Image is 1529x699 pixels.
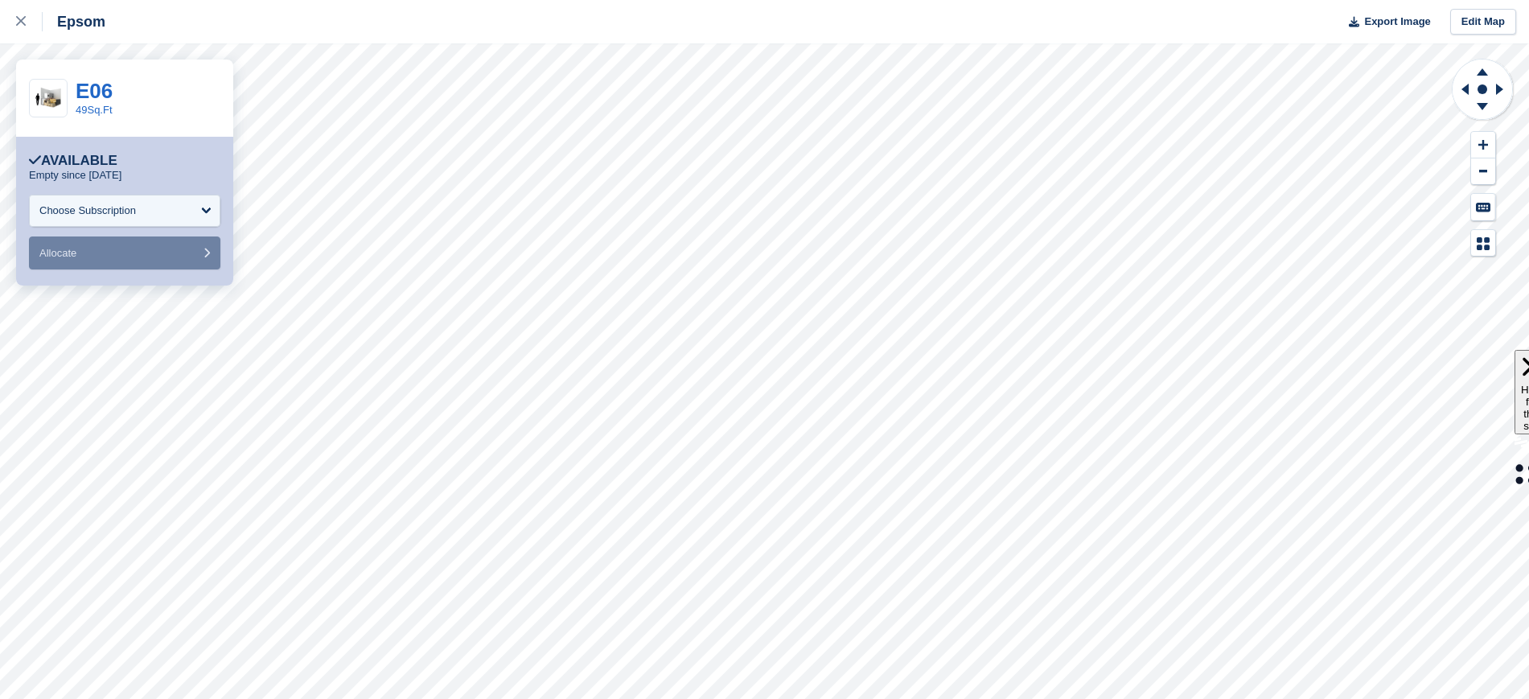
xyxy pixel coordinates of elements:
div: Choose Subscription [39,203,136,219]
button: Keyboard Shortcuts [1471,194,1495,220]
a: 49Sq.Ft [76,104,113,116]
button: Export Image [1339,9,1431,35]
button: Map Legend [1471,230,1495,257]
span: Allocate [39,247,76,259]
a: Edit Map [1450,9,1516,35]
span: Export Image [1364,14,1430,30]
div: Epsom [43,12,105,31]
img: 50-sqft-unit.jpg [30,84,67,113]
button: Zoom Out [1471,158,1495,185]
p: Empty since [DATE] [29,169,121,182]
a: E06 [76,79,113,103]
div: Available [29,153,117,169]
button: Zoom In [1471,132,1495,158]
button: Allocate [29,236,220,269]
